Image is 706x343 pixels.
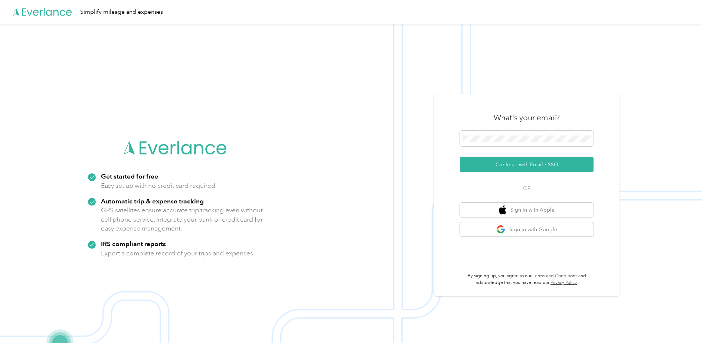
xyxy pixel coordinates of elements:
strong: Automatic trip & expense tracking [101,197,204,205]
img: apple logo [499,205,506,215]
strong: Get started for free [101,172,158,180]
p: Easy set up with no credit card required [101,181,215,190]
button: google logoSign in with Google [460,222,594,237]
iframe: Everlance-gr Chat Button Frame [664,301,706,343]
button: Continue with Email / SSO [460,157,594,172]
div: Simplify mileage and expenses [80,7,163,17]
a: Privacy Policy [550,280,577,285]
p: Export a complete record of your trips and expenses. [101,249,255,258]
p: By signing up, you agree to our and acknowledge that you have read our . [460,273,594,286]
span: OR [514,184,540,192]
img: google logo [496,225,506,234]
strong: IRS compliant reports [101,240,166,248]
h3: What's your email? [494,112,560,123]
p: GPS satellites ensure accurate trip tracking even without cell phone service. Integrate your bank... [101,206,263,233]
button: apple logoSign in with Apple [460,203,594,217]
a: Terms and Conditions [533,273,577,279]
